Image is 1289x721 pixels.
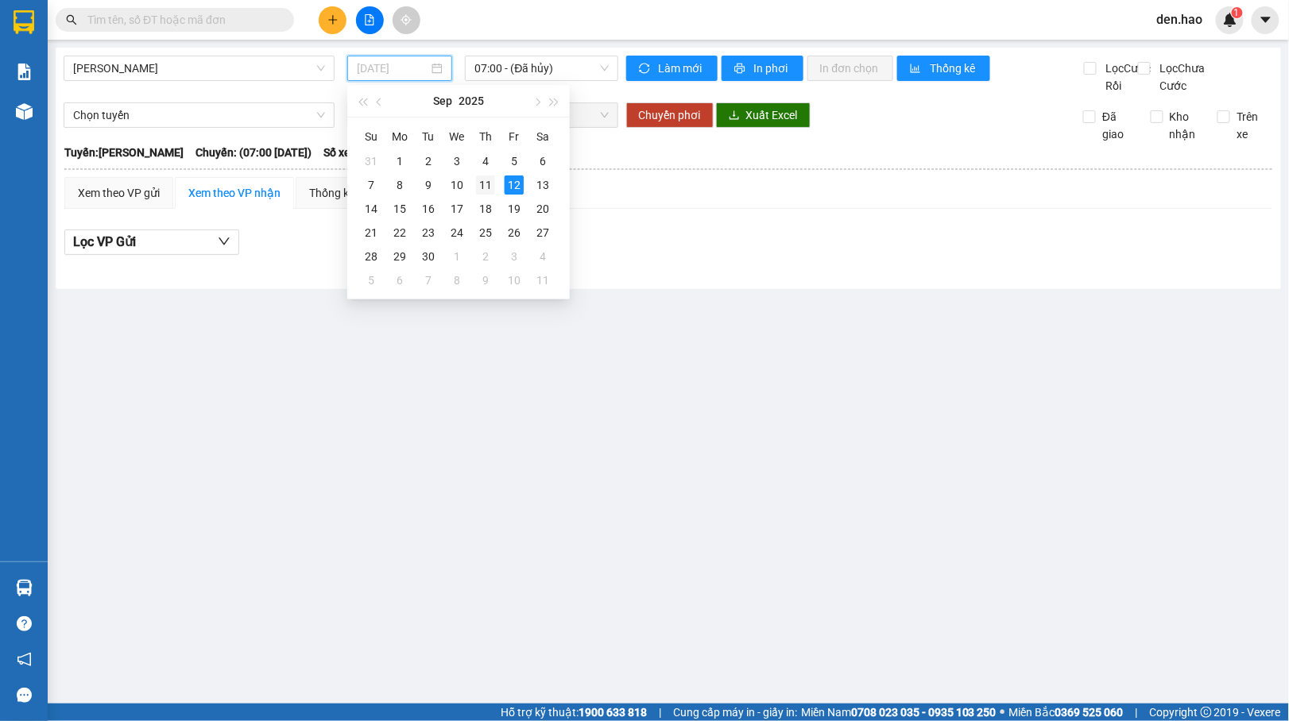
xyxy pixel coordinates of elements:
td: 2025-09-23 [414,221,443,245]
th: Su [357,124,385,149]
span: Trên xe [1230,108,1273,143]
td: 2025-09-07 [357,173,385,197]
td: 2025-09-30 [414,245,443,268]
input: 12/09/2025 [357,60,429,77]
span: down [218,235,230,248]
strong: 0369 525 060 [1055,706,1124,719]
span: Miền Nam [801,704,997,721]
div: 5 [362,271,381,290]
td: 2025-10-10 [500,268,528,292]
th: Th [471,124,500,149]
td: 2025-10-03 [500,245,528,268]
td: 2025-09-16 [414,197,443,221]
th: Tu [414,124,443,149]
td: 2025-09-10 [443,173,471,197]
div: 27 [533,223,552,242]
td: 2025-09-19 [500,197,528,221]
div: 2 [476,247,495,266]
button: caret-down [1252,6,1279,34]
td: 2025-09-21 [357,221,385,245]
div: 14 [362,199,381,218]
div: 24 [447,223,466,242]
div: Thống kê [309,184,354,202]
span: Cà Mau - Hồ Chí Minh [73,56,325,80]
div: 20 [533,199,552,218]
th: We [443,124,471,149]
span: Miền Bắc [1009,704,1124,721]
div: 16 [419,199,438,218]
span: question-circle [17,616,32,631]
td: 2025-10-11 [528,268,557,292]
button: plus [319,6,346,34]
span: Cung cấp máy in - giấy in: [673,704,797,721]
span: sync [639,63,652,75]
span: ⚪️ [1001,709,1005,715]
div: 11 [533,271,552,290]
div: 13 [533,175,552,195]
td: 2025-09-01 [385,149,414,173]
td: 2025-09-22 [385,221,414,245]
div: 1 [447,247,466,266]
div: 8 [447,271,466,290]
div: 11 [476,175,495,195]
div: 25 [476,223,495,242]
div: 8 [390,175,409,195]
td: 2025-09-04 [471,149,500,173]
td: 2025-09-24 [443,221,471,245]
button: Chuyển phơi [626,102,714,128]
div: 10 [505,271,524,290]
div: 7 [362,175,381,195]
span: Kho nhận [1163,108,1206,143]
td: 2025-09-13 [528,173,557,197]
button: bar-chartThống kê [897,56,990,81]
img: warehouse-icon [16,580,33,596]
span: copyright [1201,707,1212,718]
span: Thống kê [930,60,977,77]
td: 2025-09-17 [443,197,471,221]
img: logo-vxr [14,10,34,34]
button: aim [393,6,420,34]
span: den.hao [1144,10,1216,29]
span: Lọc Cước Rồi [1099,60,1153,94]
div: 18 [476,199,495,218]
td: 2025-09-26 [500,221,528,245]
span: plus [327,14,339,25]
div: 5 [505,152,524,171]
div: 9 [476,271,495,290]
div: 23 [419,223,438,242]
span: Làm mới [659,60,705,77]
td: 2025-10-08 [443,268,471,292]
div: 26 [505,223,524,242]
th: Mo [385,124,414,149]
td: 2025-09-20 [528,197,557,221]
div: 3 [505,247,524,266]
div: 17 [447,199,466,218]
div: 1 [390,152,409,171]
td: 2025-10-04 [528,245,557,268]
span: 07:00 - (Đã hủy) [474,56,608,80]
button: 2025 [459,85,484,117]
span: Đã giao [1096,108,1139,143]
div: 10 [447,175,466,195]
td: 2025-09-25 [471,221,500,245]
td: 2025-09-27 [528,221,557,245]
div: 6 [533,152,552,171]
span: | [1136,704,1138,721]
div: 3 [447,152,466,171]
span: caret-down [1259,13,1273,27]
td: 2025-10-07 [414,268,443,292]
button: file-add [356,6,384,34]
span: message [17,688,32,703]
img: solution-icon [16,64,33,80]
td: 2025-10-09 [471,268,500,292]
strong: 1900 633 818 [579,706,647,719]
td: 2025-09-15 [385,197,414,221]
div: 7 [419,271,438,290]
td: 2025-09-14 [357,197,385,221]
div: 28 [362,247,381,266]
span: Lọc Chưa Cước [1153,60,1219,94]
td: 2025-09-18 [471,197,500,221]
div: 22 [390,223,409,242]
div: 4 [476,152,495,171]
div: 12 [505,175,524,195]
